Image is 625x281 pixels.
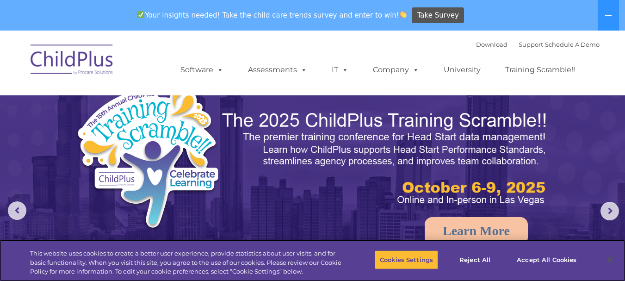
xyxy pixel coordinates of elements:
a: Download [476,41,507,48]
img: 👏 [400,11,407,18]
img: ChildPlus by Procare Solutions [26,38,118,84]
a: Take Survey [412,7,464,24]
a: Software [171,61,233,79]
button: Reject All [446,250,504,269]
a: Training Scramble!! [496,61,584,79]
a: Company [364,61,428,79]
a: Assessments [239,61,316,79]
div: This website uses cookies to create a better user experience, provide statistics about user visit... [30,249,344,276]
button: Cookies Settings [375,250,438,269]
span: Last name [129,61,157,68]
span: Phone number [129,99,168,106]
font: | [476,41,600,48]
a: IT [322,61,358,79]
span: Take Survey [417,7,459,24]
img: ✅ [137,11,144,18]
a: University [434,61,490,79]
button: Close [600,250,620,270]
a: Schedule A Demo [545,41,600,48]
a: Learn More [425,217,528,245]
a: Support [519,41,543,48]
span: Your insights needed! Take the child care trends survey and enter to win! [134,6,411,24]
button: Accept All Cookies [512,250,582,269]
